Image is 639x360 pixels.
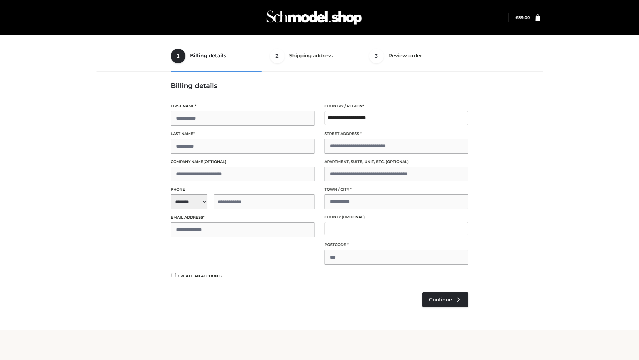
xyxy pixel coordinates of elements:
[516,15,530,20] a: £89.00
[324,242,468,248] label: Postcode
[324,214,468,220] label: County
[171,186,315,193] label: Phone
[203,159,226,164] span: (optional)
[178,274,223,278] span: Create an account?
[516,15,518,20] span: £
[171,214,315,221] label: Email address
[171,103,315,109] label: First name
[386,159,409,164] span: (optional)
[264,4,364,31] img: Schmodel Admin 964
[324,131,468,137] label: Street address
[171,159,315,165] label: Company name
[324,103,468,109] label: Country / Region
[324,186,468,193] label: Town / City
[171,82,468,90] h3: Billing details
[422,292,468,307] a: Continue
[342,215,365,219] span: (optional)
[171,273,177,277] input: Create an account?
[171,131,315,137] label: Last name
[516,15,530,20] bdi: 89.00
[429,297,452,303] span: Continue
[324,159,468,165] label: Apartment, suite, unit, etc.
